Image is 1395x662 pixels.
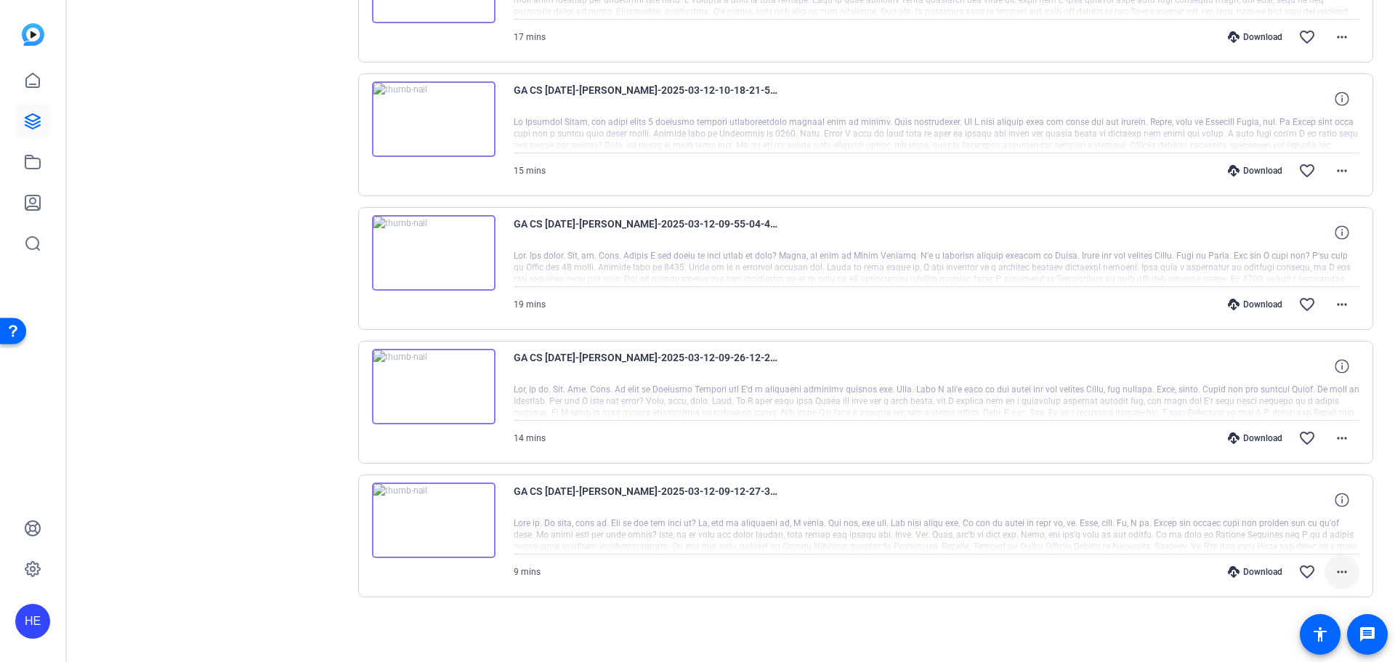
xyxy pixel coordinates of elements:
span: 15 mins [514,166,546,176]
div: Download [1221,299,1290,310]
span: 14 mins [514,433,546,443]
div: HE [15,604,50,639]
mat-icon: more_horiz [1333,563,1351,581]
img: thumb-nail [372,483,496,558]
span: GA CS [DATE]-[PERSON_NAME]-2025-03-12-09-55-04-493-0 [514,215,783,250]
mat-icon: favorite_border [1298,296,1316,313]
div: Download [1221,165,1290,177]
mat-icon: favorite_border [1298,162,1316,179]
img: thumb-nail [372,349,496,424]
div: Download [1221,566,1290,578]
span: GA CS [DATE]-[PERSON_NAME]-2025-03-12-10-18-21-589-0 [514,81,783,116]
mat-icon: more_horiz [1333,162,1351,179]
img: thumb-nail [372,215,496,291]
span: GA CS [DATE]-[PERSON_NAME]-2025-03-12-09-12-27-398-0 [514,483,783,517]
span: 9 mins [514,567,541,577]
div: Download [1221,432,1290,444]
mat-icon: message [1359,626,1376,643]
div: Download [1221,31,1290,43]
span: 19 mins [514,299,546,310]
mat-icon: more_horiz [1333,28,1351,46]
mat-icon: accessibility [1311,626,1329,643]
mat-icon: favorite_border [1298,28,1316,46]
mat-icon: favorite_border [1298,429,1316,447]
span: GA CS [DATE]-[PERSON_NAME]-2025-03-12-09-26-12-277-0 [514,349,783,384]
mat-icon: more_horiz [1333,429,1351,447]
mat-icon: favorite_border [1298,563,1316,581]
img: blue-gradient.svg [22,23,44,46]
img: thumb-nail [372,81,496,157]
span: 17 mins [514,32,546,42]
mat-icon: more_horiz [1333,296,1351,313]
